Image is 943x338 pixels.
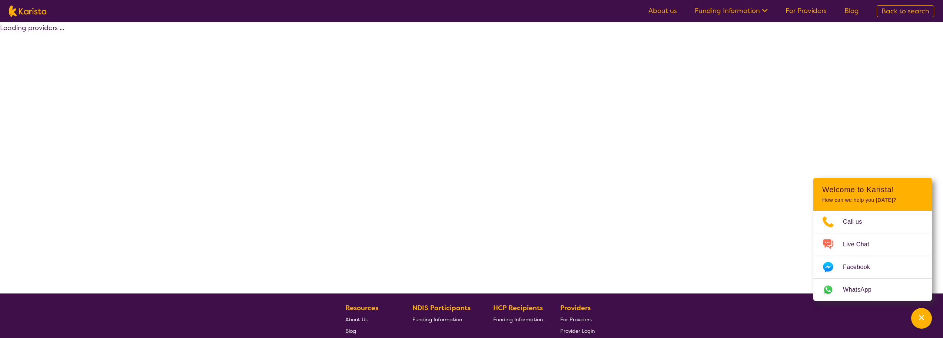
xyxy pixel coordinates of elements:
[345,303,378,312] b: Resources
[560,316,592,323] span: For Providers
[822,197,923,203] p: How can we help you [DATE]?
[844,6,859,15] a: Blog
[843,216,871,227] span: Call us
[412,303,471,312] b: NDIS Participants
[786,6,827,15] a: For Providers
[412,316,462,323] span: Funding Information
[493,303,543,312] b: HCP Recipients
[560,328,595,334] span: Provider Login
[493,316,543,323] span: Funding Information
[843,284,880,295] span: WhatsApp
[843,239,878,250] span: Live Chat
[843,262,879,273] span: Facebook
[345,316,368,323] span: About Us
[813,279,932,301] a: Web link opens in a new tab.
[822,185,923,194] h2: Welcome to Karista!
[813,211,932,301] ul: Choose channel
[9,6,46,17] img: Karista logo
[345,325,395,337] a: Blog
[345,328,356,334] span: Blog
[560,325,595,337] a: Provider Login
[345,314,395,325] a: About Us
[648,6,677,15] a: About us
[493,314,543,325] a: Funding Information
[813,178,932,301] div: Channel Menu
[881,7,929,16] span: Back to search
[695,6,768,15] a: Funding Information
[560,303,591,312] b: Providers
[412,314,476,325] a: Funding Information
[911,308,932,329] button: Channel Menu
[877,5,934,17] a: Back to search
[560,314,595,325] a: For Providers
